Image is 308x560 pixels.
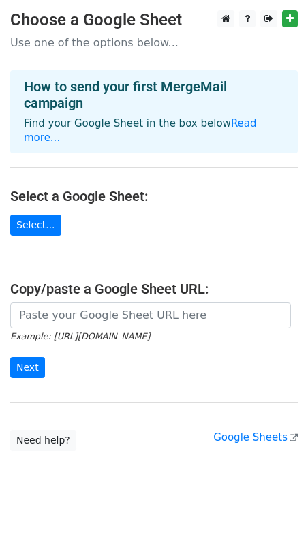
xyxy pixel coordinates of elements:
input: Next [10,357,45,378]
a: Google Sheets [213,431,298,444]
input: Paste your Google Sheet URL here [10,302,291,328]
h4: Copy/paste a Google Sheet URL: [10,281,298,297]
a: Read more... [24,117,257,144]
h4: How to send your first MergeMail campaign [24,78,284,111]
p: Find your Google Sheet in the box below [24,116,284,145]
p: Use one of the options below... [10,35,298,50]
h3: Choose a Google Sheet [10,10,298,30]
small: Example: [URL][DOMAIN_NAME] [10,331,150,341]
a: Select... [10,215,61,236]
a: Need help? [10,430,76,451]
h4: Select a Google Sheet: [10,188,298,204]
